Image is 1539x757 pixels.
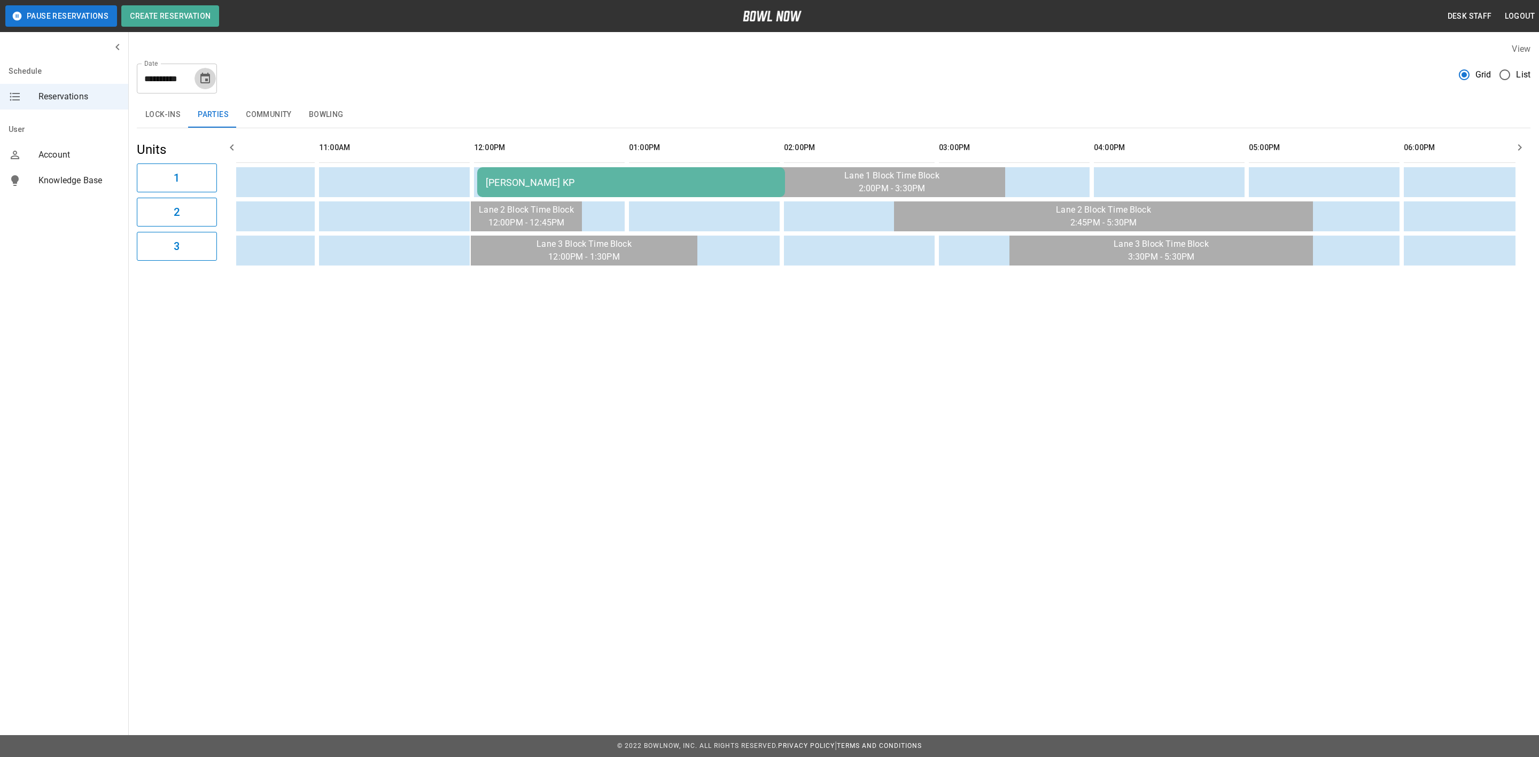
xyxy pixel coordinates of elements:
[121,5,219,27] button: Create Reservation
[137,198,217,227] button: 2
[137,141,217,158] h5: Units
[617,742,778,750] span: © 2022 BowlNow, Inc. All Rights Reserved.
[164,132,315,163] th: 10:00AM
[237,102,300,128] button: Community
[137,102,189,128] button: Lock-ins
[137,232,217,261] button: 3
[1443,6,1496,26] button: Desk Staff
[1512,44,1530,54] label: View
[837,742,922,750] a: Terms and Conditions
[195,68,216,89] button: Choose date, selected date is Sep 28, 2025
[38,174,120,187] span: Knowledge Base
[743,11,802,21] img: logo
[38,149,120,161] span: Account
[174,169,180,186] h6: 1
[1516,68,1530,81] span: List
[174,204,180,221] h6: 2
[319,132,470,163] th: 11:00AM
[300,102,352,128] button: Bowling
[474,132,625,163] th: 12:00PM
[1501,6,1539,26] button: Logout
[174,238,180,255] h6: 3
[5,5,117,27] button: Pause Reservations
[137,163,217,192] button: 1
[778,742,835,750] a: Privacy Policy
[137,102,1530,128] div: inventory tabs
[486,177,776,188] div: [PERSON_NAME] KP
[1475,68,1491,81] span: Grid
[38,90,120,103] span: Reservations
[189,102,237,128] button: Parties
